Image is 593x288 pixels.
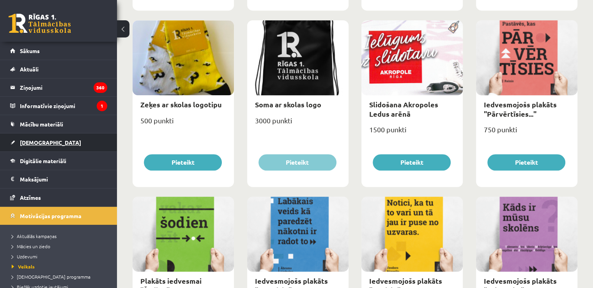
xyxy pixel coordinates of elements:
a: Informatīvie ziņojumi1 [10,97,107,115]
a: Ziņojumi360 [10,78,107,96]
span: Aktuāli [20,66,39,73]
a: Rīgas 1. Tālmācības vidusskola [9,14,71,33]
a: Slidošana Akropoles Ledus arēnā [369,100,438,118]
a: Aktuāli [10,60,107,78]
a: Zeķes ar skolas logotipu [140,100,222,109]
span: Aktuālās kampaņas [12,233,57,239]
span: Atzīmes [20,194,41,201]
legend: Maksājumi [20,170,107,188]
legend: Informatīvie ziņojumi [20,97,107,115]
button: Pieteikt [487,154,565,171]
a: Sākums [10,42,107,60]
span: Sākums [20,47,40,54]
span: [DEMOGRAPHIC_DATA] [20,139,81,146]
a: Digitālie materiāli [10,152,107,170]
img: Populāra prece [445,20,463,34]
a: [DEMOGRAPHIC_DATA] [10,133,107,151]
span: Uzdevumi [12,253,37,260]
span: Digitālie materiāli [20,157,66,164]
button: Pieteikt [373,154,451,171]
div: 3000 punkti [247,114,349,133]
button: Pieteikt [258,154,336,171]
a: [DEMOGRAPHIC_DATA] programma [12,273,109,280]
button: Pieteikt [144,154,222,171]
a: Iedvesmojošs plakāts "Pārvērtīsies..." [484,100,557,118]
div: 750 punkti [476,123,577,142]
a: Mācies un ziedo [12,243,109,250]
a: Soma ar skolas logo [255,100,321,109]
a: Mācību materiāli [10,115,107,133]
a: Veikals [12,263,109,270]
a: Atzīmes [10,188,107,206]
i: 360 [94,82,107,93]
a: Uzdevumi [12,253,109,260]
a: Aktuālās kampaņas [12,233,109,240]
div: 500 punkti [133,114,234,133]
i: 1 [97,101,107,111]
span: Motivācijas programma [20,212,81,219]
span: Mācību materiāli [20,121,63,128]
span: Mācies un ziedo [12,243,50,249]
span: [DEMOGRAPHIC_DATA] programma [12,274,90,280]
legend: Ziņojumi [20,78,107,96]
a: Motivācijas programma [10,207,107,225]
a: Maksājumi [10,170,107,188]
div: 1500 punkti [361,123,463,142]
span: Veikals [12,263,35,270]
